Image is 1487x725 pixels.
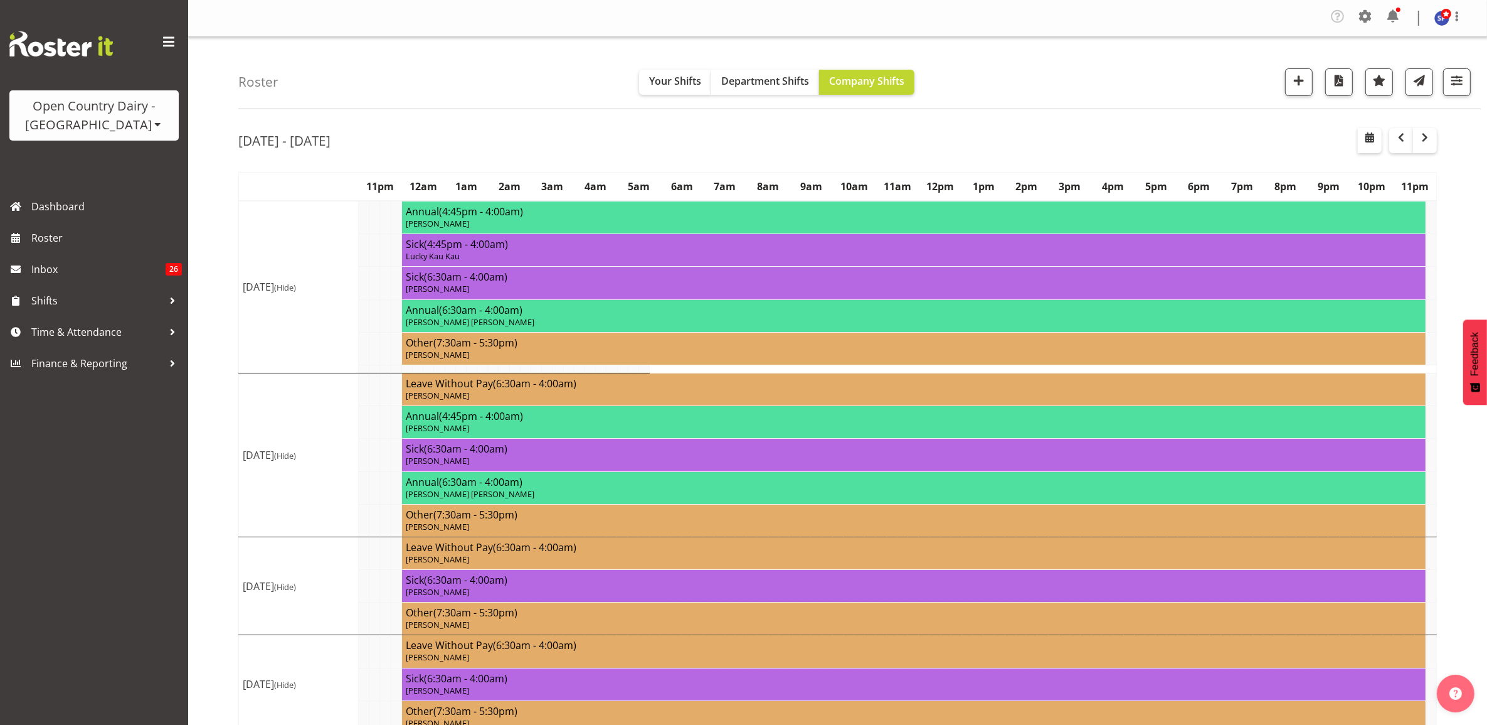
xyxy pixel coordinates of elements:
th: 3pm [1049,173,1092,201]
span: [PERSON_NAME] [406,521,469,532]
th: 9am [790,173,833,201]
h4: Leave Without Pay [406,639,1422,652]
span: (Hide) [274,282,296,293]
h4: Sick [406,574,1422,586]
div: Open Country Dairy - [GEOGRAPHIC_DATA] [22,97,166,134]
button: Your Shifts [639,70,711,95]
span: Shifts [31,291,163,310]
span: Inbox [31,260,166,279]
th: 7pm [1221,173,1264,201]
span: [PERSON_NAME] [406,685,469,696]
span: (6:30am - 4:00am) [424,672,507,685]
span: Your Shifts [649,74,701,88]
th: 7am [704,173,747,201]
button: Add a new shift [1285,68,1313,96]
th: 3am [531,173,574,201]
span: [PERSON_NAME] [406,619,469,630]
button: Highlight an important date within the roster. [1365,68,1393,96]
span: [PERSON_NAME] [406,218,469,229]
td: [DATE] [239,537,359,635]
h4: Other [406,508,1422,521]
span: Time & Attendance [31,323,163,341]
th: 11pm [359,173,402,201]
th: 4pm [1091,173,1135,201]
span: (7:30am - 5:30pm) [433,336,517,350]
img: smt-planning7541.jpg [1434,11,1449,26]
th: 1am [445,173,488,201]
span: Department Shifts [721,74,809,88]
span: Company Shifts [829,74,904,88]
h4: Other [406,606,1422,619]
span: (7:30am - 5:30pm) [433,606,517,620]
span: [PERSON_NAME] [406,455,469,466]
h4: Sick [406,238,1422,250]
button: Company Shifts [819,70,914,95]
h2: [DATE] - [DATE] [238,132,331,149]
th: 2am [488,173,531,201]
img: Rosterit website logo [9,31,113,56]
th: 8pm [1264,173,1307,201]
span: [PERSON_NAME] [406,554,469,565]
th: 6am [660,173,704,201]
span: (7:30am - 5:30pm) [433,508,517,522]
span: (6:30am - 4:00am) [424,442,507,456]
span: (Hide) [274,450,296,461]
th: 10am [833,173,876,201]
button: Send a list of all shifts for the selected filtered period to all rostered employees. [1405,68,1433,96]
td: [DATE] [239,201,359,373]
span: (Hide) [274,581,296,593]
th: 10pm [1350,173,1394,201]
th: 11am [876,173,919,201]
span: [PERSON_NAME] [406,586,469,598]
th: 2pm [1005,173,1049,201]
h4: Other [406,705,1422,717]
span: [PERSON_NAME] [406,652,469,663]
span: Finance & Reporting [31,354,163,373]
th: 1pm [962,173,1005,201]
span: (4:45pm - 4:00am) [424,237,508,251]
td: [DATE] [239,373,359,537]
span: [PERSON_NAME] [PERSON_NAME] [406,316,534,328]
h4: Annual [406,304,1422,316]
span: (6:30am - 4:00am) [424,270,507,284]
img: help-xxl-2.png [1449,687,1462,700]
span: (6:30am - 4:00am) [493,540,576,554]
button: Department Shifts [711,70,819,95]
span: (Hide) [274,679,296,690]
h4: Other [406,336,1422,349]
th: 6pm [1178,173,1221,201]
th: 8am [746,173,790,201]
span: Feedback [1469,332,1481,376]
span: Roster [31,228,182,247]
th: 9pm [1307,173,1350,201]
span: 26 [166,263,182,276]
th: 4am [574,173,617,201]
span: (6:30am - 4:00am) [493,638,576,652]
span: (6:30am - 4:00am) [493,377,576,390]
span: Dashboard [31,197,182,216]
h4: Sick [406,672,1422,685]
span: [PERSON_NAME] [406,283,469,294]
h4: Roster [238,75,278,89]
span: (4:45pm - 4:00am) [439,205,523,218]
h4: Annual [406,410,1422,422]
span: (4:45pm - 4:00am) [439,409,523,423]
button: Filter Shifts [1443,68,1471,96]
th: 5am [617,173,660,201]
span: Lucky Kau Kau [406,250,460,262]
span: (6:30am - 4:00am) [439,475,522,489]
th: 11pm [1394,173,1437,201]
th: 5pm [1135,173,1178,201]
h4: Sick [406,271,1422,283]
span: (6:30am - 4:00am) [439,303,522,317]
span: (7:30am - 5:30pm) [433,704,517,718]
h4: Annual [406,205,1422,218]
h4: Leave Without Pay [406,377,1422,390]
span: [PERSON_NAME] [406,422,469,434]
h4: Leave Without Pay [406,541,1422,554]
span: [PERSON_NAME] [406,390,469,401]
th: 12am [401,173,445,201]
span: [PERSON_NAME] [406,349,469,360]
th: 12pm [919,173,962,201]
span: (6:30am - 4:00am) [424,573,507,587]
